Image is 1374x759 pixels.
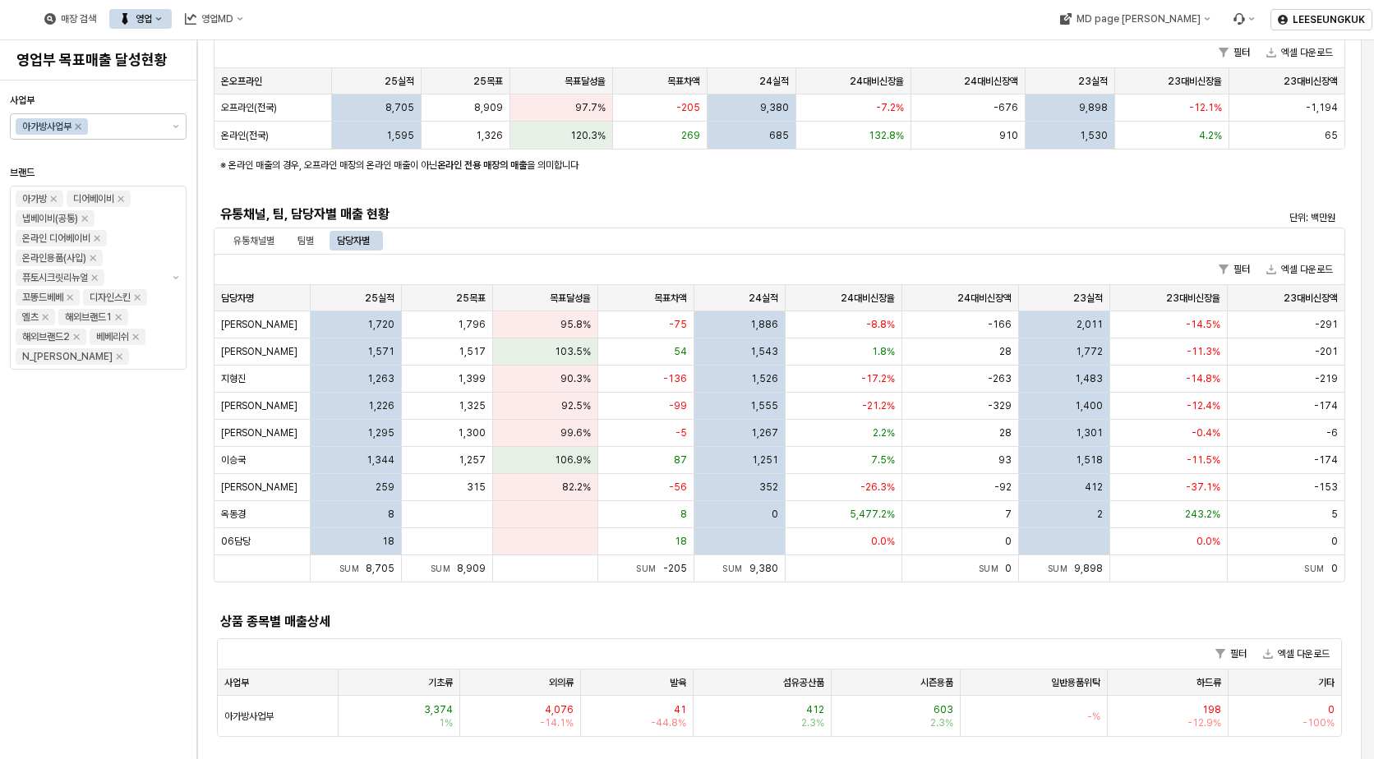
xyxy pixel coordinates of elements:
span: Sum [1048,563,1075,573]
span: 기타 [1318,676,1335,689]
span: 24대비신장액 [957,292,1012,305]
span: -166 [988,318,1012,331]
div: Remove 퓨토시크릿리뉴얼 [91,274,98,281]
div: 아가방 [22,191,47,207]
span: 온라인(전국) [221,129,269,142]
span: [PERSON_NAME] [221,345,297,358]
span: -329 [988,399,1012,412]
div: Remove 아가방 [50,195,57,202]
span: 0 [1328,703,1335,716]
div: 엘츠 [22,309,39,325]
span: 4,076 [545,703,574,716]
span: Sum [722,563,749,573]
span: 목표달성율 [565,75,606,88]
div: Menu item 6 [1223,9,1264,29]
span: 3,374 [424,703,453,716]
span: 06담당 [221,535,251,548]
div: Remove N_이야이야오 [116,353,122,360]
span: 브랜드 [10,167,35,178]
span: 9,898 [1079,101,1108,114]
span: 담당자명 [221,292,254,305]
span: 1,301 [1076,426,1103,439]
span: 온오프라인 [221,75,262,88]
span: 25목표 [456,292,486,305]
span: 106.9% [555,453,591,467]
span: Sum [1304,563,1331,573]
span: 1,251 [752,453,778,467]
span: -75 [669,318,687,331]
p: 단위: 백만원 [1072,210,1335,225]
div: 디자인스킨 [90,289,131,306]
span: 1,517 [459,345,486,358]
span: 0 [772,508,778,521]
div: MD page 이동 [1049,9,1220,29]
span: 25실적 [385,75,414,88]
span: 8,909 [474,101,503,114]
div: Remove 엘츠 [42,314,48,320]
span: -11.3% [1187,345,1220,358]
div: MD page [PERSON_NAME] [1076,13,1200,25]
span: 24대비신장액 [964,75,1018,88]
span: 1,344 [367,453,394,467]
button: 영업MD [175,9,253,29]
span: -7.2% [876,101,904,114]
div: Remove 온라인용품(사입) [90,255,96,261]
span: 54 [674,345,687,358]
span: Sum [339,563,367,573]
span: -14.5% [1186,318,1220,331]
span: 97.7% [575,101,606,114]
span: 603 [934,703,953,716]
span: -291 [1315,318,1338,331]
span: 23대비신장액 [1284,75,1338,88]
span: 412 [806,703,824,716]
span: 목표차액 [667,75,700,88]
span: -100% [1303,716,1335,729]
span: -0.4% [1192,426,1220,439]
span: 2 [1097,508,1103,521]
span: 사업부 [224,676,249,689]
span: 1,772 [1076,345,1103,358]
div: 담당자별 [327,231,380,251]
span: 23대비신장액 [1284,292,1338,305]
span: 이승국 [221,453,246,467]
span: -21.2% [862,399,895,412]
span: 8,909 [457,563,486,574]
div: 영업 [136,13,152,25]
span: 2.2% [873,426,895,439]
span: 28 [999,345,1012,358]
span: 5,477.2% [850,508,895,521]
div: 팀별 [288,231,324,251]
span: -12.9% [1187,716,1221,729]
span: 1,483 [1075,372,1103,385]
span: 132.8% [869,129,904,142]
span: 243.2% [1185,508,1220,521]
span: 120.3% [570,129,606,142]
span: 25목표 [473,75,503,88]
strong: 온라인 전용 매장의 매출 [437,159,527,171]
span: 오프라인(전국) [221,101,277,114]
span: 2.3% [801,716,824,729]
span: 352 [759,481,778,494]
span: -5 [675,426,687,439]
div: 아가방사업부 [22,118,71,135]
span: 1,325 [459,399,486,412]
span: 9,380 [749,563,778,574]
span: 18 [675,535,687,548]
p: ※ 온라인 매출의 경우, 오프라인 매장의 온라인 매출이 아닌 을 의미합니다 [220,158,1150,172]
span: [PERSON_NAME] [221,481,297,494]
span: 65 [1325,129,1338,142]
span: 28 [999,426,1012,439]
span: 1,267 [751,426,778,439]
span: 9,898 [1074,563,1103,574]
span: 18 [382,535,394,548]
div: Remove 냅베이비(공통) [81,215,88,222]
span: 2,011 [1077,318,1103,331]
span: 0 [1331,535,1338,548]
div: 온라인용품(사입) [22,250,86,266]
span: 2.3% [930,716,953,729]
div: Remove 꼬똥드베베 [67,294,73,301]
button: 엑셀 다운로드 [1260,43,1339,62]
div: 해외브랜드2 [22,329,70,345]
span: 0.0% [871,535,895,548]
h5: 상품 종목별 매출상세 [220,614,1056,630]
